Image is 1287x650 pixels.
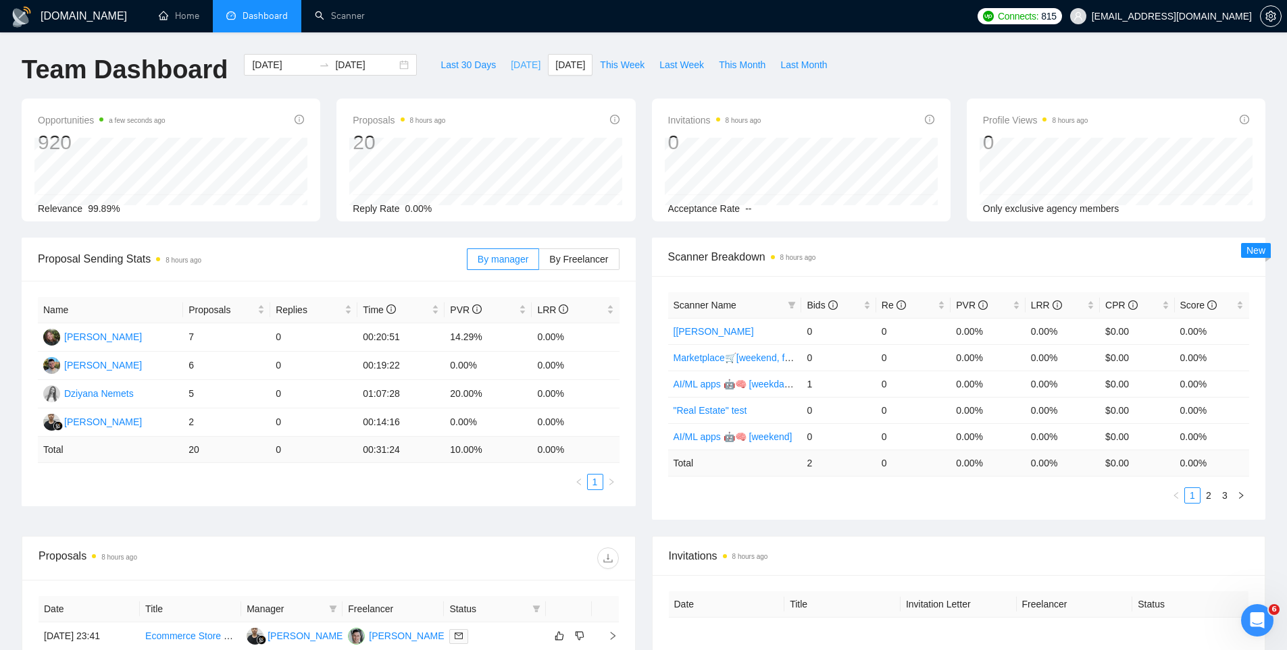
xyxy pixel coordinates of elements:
[1260,5,1282,27] button: setting
[276,302,342,317] span: Replies
[445,437,532,463] td: 10.00 %
[386,304,396,314] span: info-circle
[1201,488,1216,503] a: 2
[1100,318,1174,344] td: $0.00
[532,380,619,408] td: 0.00%
[43,414,60,431] img: FG
[876,423,951,450] td: 0
[548,54,592,76] button: [DATE]
[43,359,142,370] a: AK[PERSON_NAME]
[183,380,270,408] td: 5
[1026,423,1100,450] td: 0.00%
[247,601,324,616] span: Manager
[39,596,140,622] th: Date
[828,300,838,310] span: info-circle
[983,203,1119,214] span: Only exclusive agency members
[1175,318,1249,344] td: 0.00%
[11,6,32,28] img: logo
[801,423,876,450] td: 0
[1128,300,1138,310] span: info-circle
[1175,423,1249,450] td: 0.00%
[43,387,134,398] a: DNDziyana Nemets
[1026,397,1100,423] td: 0.00%
[183,408,270,437] td: 2
[592,54,652,76] button: This Week
[43,329,60,346] img: HH
[983,130,1088,155] div: 0
[668,203,740,214] span: Acceptance Rate
[38,130,166,155] div: 920
[1132,591,1248,618] th: Status
[315,10,365,22] a: searchScanner
[64,358,142,373] div: [PERSON_NAME]
[876,344,951,371] td: 0
[226,11,236,20] span: dashboard
[440,57,496,72] span: Last 30 Days
[1201,487,1217,504] li: 2
[669,591,785,618] th: Date
[1026,318,1100,344] td: 0.00%
[732,553,768,560] time: 8 hours ago
[252,57,313,72] input: Start date
[268,628,345,643] div: [PERSON_NAME]
[159,10,199,22] a: homeHome
[101,553,137,561] time: 8 hours ago
[668,450,802,476] td: Total
[183,297,270,323] th: Proposals
[247,628,263,645] img: FG
[357,323,445,352] td: 00:20:51
[511,57,540,72] span: [DATE]
[551,628,567,644] button: like
[784,591,901,618] th: Title
[674,379,797,389] a: AI/ML apps 🤖🧠 [weekdays]
[1217,488,1232,503] a: 3
[532,408,619,437] td: 0.00%
[668,112,761,128] span: Invitations
[1052,117,1088,124] time: 8 hours ago
[652,54,711,76] button: Last Week
[88,203,120,214] span: 99.89%
[410,117,446,124] time: 8 hours ago
[951,371,1025,397] td: 0.00%
[449,601,526,616] span: Status
[64,386,134,401] div: Dziyana Nemets
[109,117,165,124] time: a few seconds ago
[38,203,82,214] span: Relevance
[1100,397,1174,423] td: $0.00
[951,450,1025,476] td: 0.00 %
[951,344,1025,371] td: 0.00%
[1207,300,1217,310] span: info-circle
[801,397,876,423] td: 0
[555,630,564,641] span: like
[1175,397,1249,423] td: 0.00%
[329,605,337,613] span: filter
[38,437,183,463] td: Total
[876,371,951,397] td: 0
[1233,487,1249,504] button: right
[445,380,532,408] td: 20.00%
[357,437,445,463] td: 00:31:24
[1233,487,1249,504] li: Next Page
[1237,491,1245,499] span: right
[348,630,447,641] a: YN[PERSON_NAME]
[597,547,619,569] button: download
[1175,371,1249,397] td: 0.00%
[270,380,357,408] td: 0
[801,371,876,397] td: 1
[801,318,876,344] td: 0
[674,352,845,363] a: Marketplace🛒[weekend, full description]
[597,631,617,641] span: right
[445,323,532,352] td: 14.29%
[532,605,540,613] span: filter
[445,352,532,380] td: 0.00%
[530,599,543,619] span: filter
[43,416,142,427] a: FG[PERSON_NAME]
[1185,488,1200,503] a: 1
[1260,11,1282,22] a: setting
[600,57,645,72] span: This Week
[326,599,340,619] span: filter
[472,304,482,314] span: info-circle
[1246,245,1265,256] span: New
[951,397,1025,423] td: 0.00%
[183,352,270,380] td: 6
